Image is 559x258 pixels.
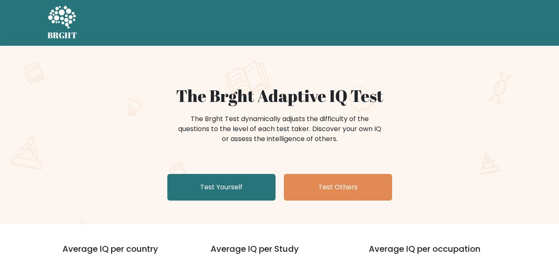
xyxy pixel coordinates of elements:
[284,174,392,201] a: Test Others
[47,3,77,42] a: BRGHT
[176,114,384,144] div: The Brght Test dynamically adjusts the difficulty of the questions to the level of each test take...
[167,174,276,201] a: Test Yourself
[77,86,483,106] h1: The Brght Adaptive IQ Test
[47,30,77,40] h5: BRGHT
